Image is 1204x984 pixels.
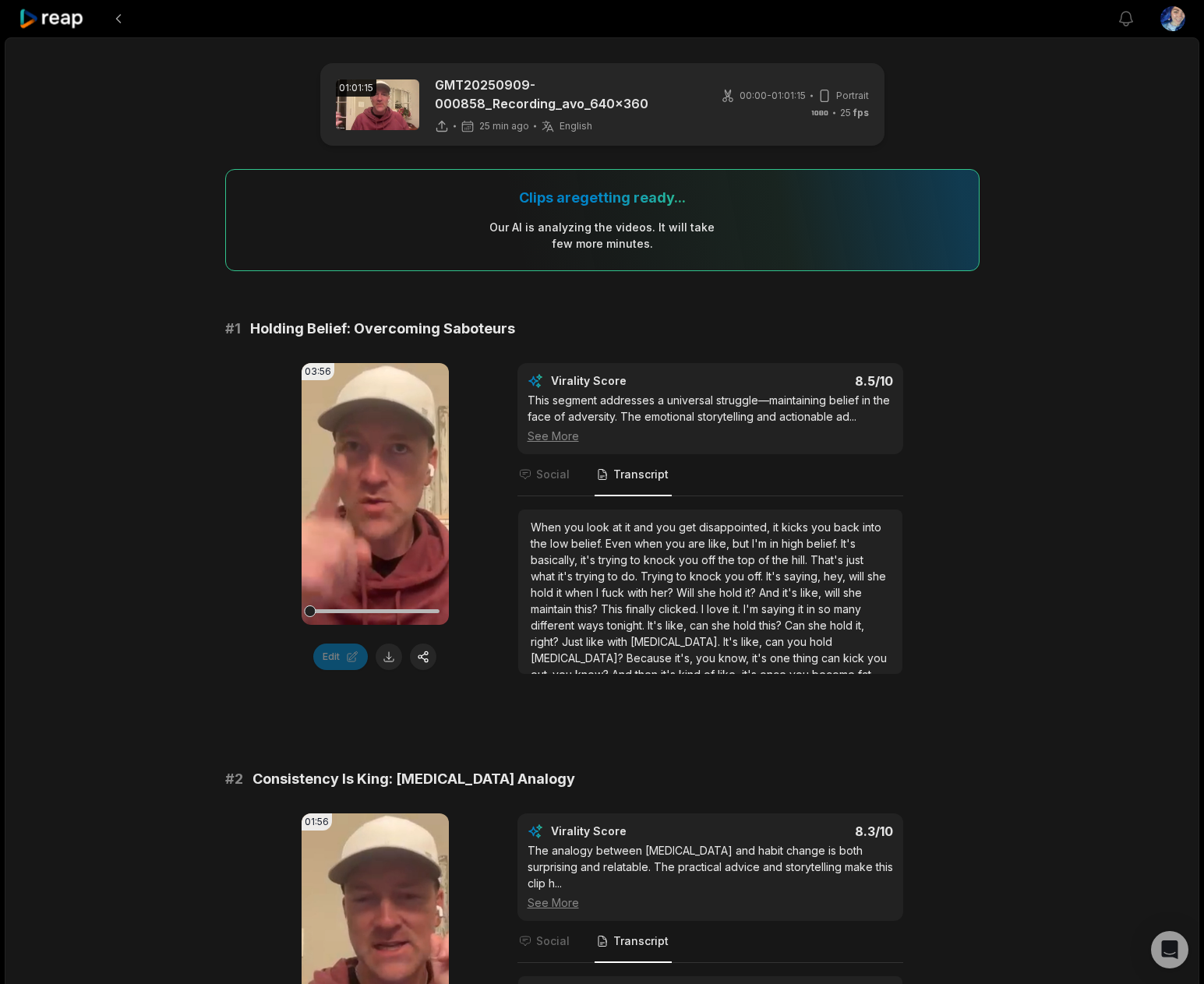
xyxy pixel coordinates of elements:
[785,619,808,632] span: Can
[759,619,785,632] span: this?
[863,520,881,534] span: into
[719,553,738,566] span: the
[830,619,856,632] span: hold
[701,602,707,615] span: I
[560,120,592,132] span: English
[531,635,562,648] span: right?
[770,651,793,665] span: one
[697,586,719,599] span: she
[531,520,564,534] span: When
[792,553,810,566] span: hill.
[699,520,773,534] span: disappointed,
[824,586,843,599] span: will
[602,586,627,599] span: fuck
[733,602,743,615] span: it.
[784,570,824,583] span: saying,
[302,363,449,625] video: Your browser does not support mp4 format.
[627,651,675,665] span: Because
[858,668,871,681] span: fat
[613,520,625,534] span: at
[726,373,893,389] div: 8.5 /10
[808,619,830,632] span: she
[536,467,570,482] span: Social
[606,537,634,550] span: Even
[519,189,686,206] div: Clips are getting ready...
[840,106,869,120] span: 25
[758,553,772,566] span: of
[704,668,718,681] span: of
[824,570,849,583] span: hey,
[225,318,241,340] span: # 1
[666,619,690,632] span: like,
[634,537,666,550] span: when
[807,537,841,550] span: belief.
[435,76,702,113] p: GMT20250909-000858_Recording_avo_640x360
[531,570,558,583] span: what
[528,428,893,444] div: See More
[719,586,745,599] span: hold
[598,553,630,566] span: trying
[626,602,658,615] span: finally
[586,635,607,648] span: like
[696,651,719,665] span: you
[644,553,679,566] span: knock
[630,635,723,648] span: [MEDICAL_DATA].
[252,768,575,790] span: Consistency Is King: [MEDICAL_DATA] Analogy
[787,635,810,648] span: you
[641,570,676,583] span: Trying
[607,635,630,648] span: with
[719,651,752,665] span: know,
[807,602,818,615] span: in
[834,520,863,534] span: back
[810,635,832,648] span: hold
[565,586,596,599] span: when
[551,373,719,389] div: Virality Score
[581,553,598,566] span: it's
[761,602,798,615] span: saying
[752,651,770,665] span: it's
[651,586,676,599] span: her?
[834,602,861,615] span: many
[336,79,376,97] div: 01:01:15
[800,586,824,599] span: like,
[745,586,759,599] span: it?
[531,537,550,550] span: the
[798,602,807,615] span: it
[577,619,607,632] span: ways
[661,668,679,681] span: it's
[634,520,656,534] span: and
[812,668,858,681] span: become
[741,635,765,648] span: like,
[789,668,812,681] span: you
[782,537,807,550] span: high
[621,570,641,583] span: do.
[536,933,570,949] span: Social
[1151,931,1188,968] div: Open Intercom Messenger
[708,537,733,550] span: like,
[679,520,699,534] span: get
[841,537,856,550] span: It's
[250,318,515,340] span: Holding Belief: Overcoming Saboteurs
[576,570,608,583] span: trying
[759,586,782,599] span: And
[818,602,834,615] span: so
[811,520,834,534] span: you
[648,619,666,632] span: It's
[656,520,679,534] span: you
[564,520,587,534] span: you
[707,602,733,615] span: love
[725,570,747,583] span: you
[575,602,601,615] span: this?
[740,89,806,103] span: 00:00 - 01:01:15
[766,570,784,583] span: It's
[601,602,626,615] span: This
[690,570,725,583] span: knock
[867,570,886,583] span: she
[517,454,903,496] nav: Tabs
[531,651,627,665] span: [MEDICAL_DATA]?
[718,668,742,681] span: like,
[765,635,787,648] span: can
[528,392,893,444] div: This segment addresses a universal struggle—maintaining belief in the face of adversity. The emot...
[528,842,893,911] div: The analogy between [MEDICAL_DATA] and habit change is both surprising and relatable. The practic...
[627,586,651,599] span: with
